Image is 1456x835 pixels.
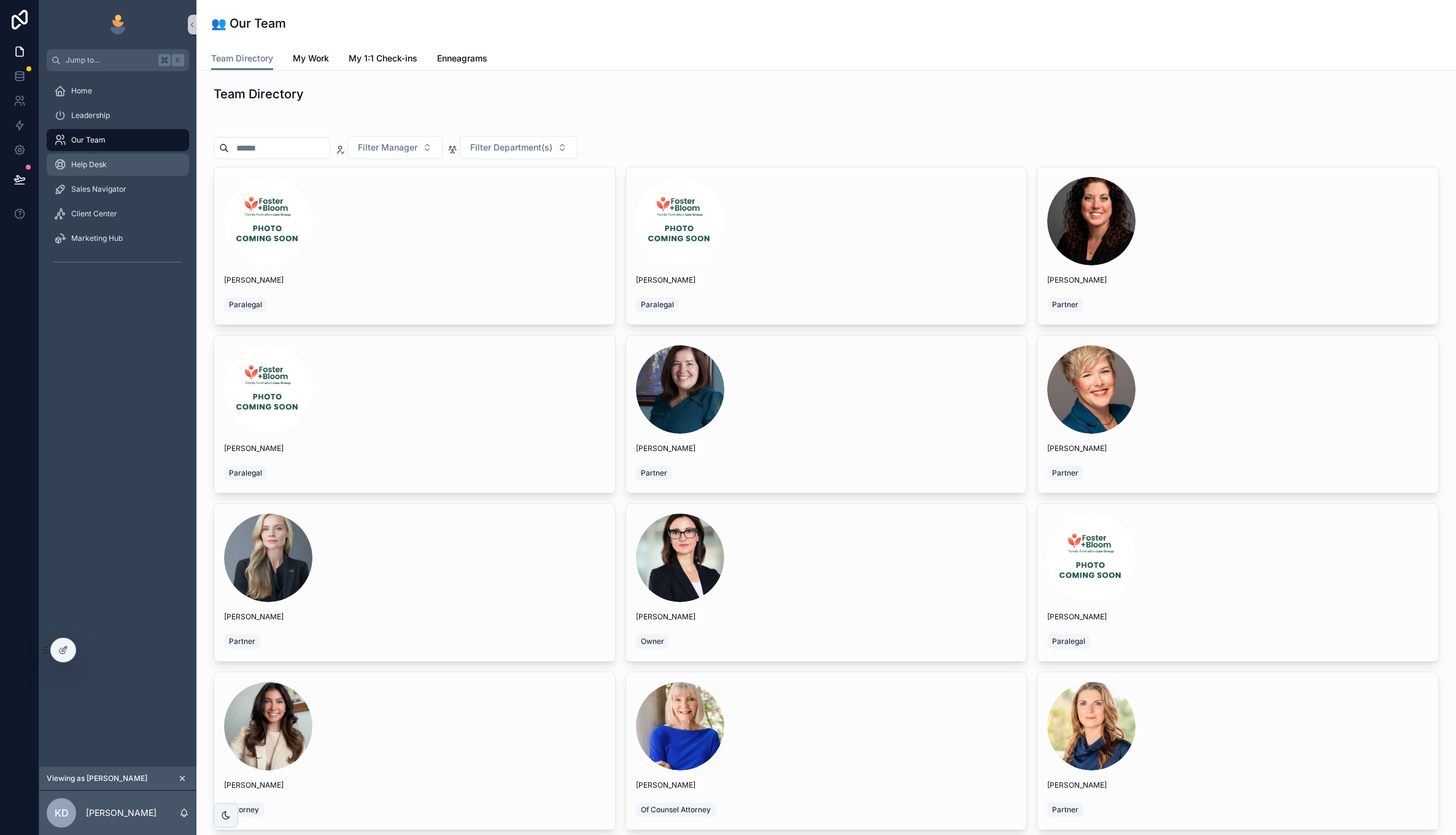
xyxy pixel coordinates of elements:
a: [PERSON_NAME]Paralegal [214,335,616,493]
a: Team Directory [211,47,273,71]
button: Jump to...K [47,49,189,71]
a: Enneagrams [437,47,487,72]
a: My Work [293,47,329,72]
span: Paralegal [1052,637,1085,646]
a: [PERSON_NAME]Paralegal [1037,503,1439,662]
span: Partner [1052,300,1078,310]
span: Sales Navigator [71,184,126,194]
span: K [173,55,183,65]
span: Partner [1052,805,1078,815]
span: [PERSON_NAME] [636,612,1017,622]
span: Enneagrams [437,52,487,65]
a: Marketing Hub [47,227,189,249]
span: [PERSON_NAME] [636,275,1017,285]
p: [PERSON_NAME] [86,807,157,819]
span: Paralegal [641,300,674,310]
a: [PERSON_NAME]Owner [625,503,1028,662]
span: Home [71,86,92,96]
span: Attorney [229,805,259,815]
span: Paralegal [229,468,262,478]
span: [PERSON_NAME] [224,275,605,285]
span: [PERSON_NAME] [224,780,605,790]
button: Select Button [460,136,578,159]
a: Help Desk [47,154,189,176]
a: Client Center [47,203,189,225]
a: [PERSON_NAME]Of Counsel Attorney [625,672,1028,830]
span: [PERSON_NAME] [224,444,605,453]
span: Partner [1052,468,1078,478]
span: My 1:1 Check-ins [349,52,417,65]
a: [PERSON_NAME]Partner [1037,335,1439,493]
a: [PERSON_NAME]Attorney [214,672,616,830]
a: Our Team [47,129,189,151]
span: Filter Manager [358,141,417,154]
span: Of Counsel Attorney [641,805,711,815]
span: Paralegal [229,300,262,310]
span: Jump to... [66,55,153,65]
h1: Team Directory [214,85,304,103]
span: Filter Department(s) [470,141,552,154]
span: [PERSON_NAME] [636,780,1017,790]
span: Team Directory [211,52,273,65]
img: App logo [108,15,128,34]
a: [PERSON_NAME]Partner [1037,672,1439,830]
a: [PERSON_NAME]Partner [625,335,1028,493]
span: [PERSON_NAME] [1047,444,1428,453]
span: [PERSON_NAME] [1047,275,1428,285]
a: [PERSON_NAME]Paralegal [214,167,616,325]
a: My 1:1 Check-ins [349,47,417,72]
div: scrollable content [39,71,196,288]
span: Help Desk [71,160,107,170]
span: Client Center [71,209,117,219]
span: KD [55,806,69,820]
span: [PERSON_NAME] [1047,780,1428,790]
span: Our Team [71,135,106,145]
span: Leadership [71,111,110,120]
span: [PERSON_NAME] [1047,612,1428,622]
span: Partner [641,468,667,478]
button: Select Button [347,136,443,159]
span: Owner [641,637,664,646]
span: [PERSON_NAME] [636,444,1017,453]
a: [PERSON_NAME]Partner [214,503,616,662]
span: Marketing Hub [71,233,123,243]
span: Partner [229,637,255,646]
h1: 👥 Our Team [211,15,286,32]
a: [PERSON_NAME]Paralegal [625,167,1028,325]
a: [PERSON_NAME]Partner [1037,167,1439,325]
a: Sales Navigator [47,178,189,200]
span: My Work [293,52,329,65]
a: Leadership [47,104,189,127]
span: [PERSON_NAME] [224,612,605,622]
span: Viewing as [PERSON_NAME] [47,774,147,783]
a: Home [47,80,189,102]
